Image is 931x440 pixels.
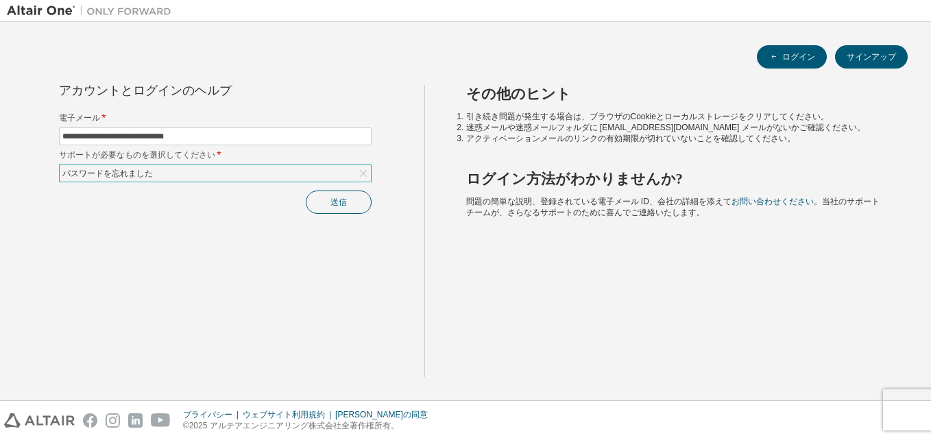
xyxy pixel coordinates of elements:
p: © [183,420,436,432]
div: アカウントとログインのヘルプ [59,85,309,96]
li: 迷惑メールや迷惑メールフォルダに [EMAIL_ADDRESS][DOMAIN_NAME] メールがないかご確認ください。 [466,122,884,133]
div: パスワードを忘れました [60,166,155,181]
img: facebook.svg [83,413,97,428]
button: サインアップ [835,45,908,69]
button: 送信 [306,191,372,214]
div: ウェブサイト利用規約 [243,409,335,420]
h2: その他のヒント [466,85,884,103]
div: プライバシー [183,409,243,420]
img: instagram.svg [106,413,120,428]
div: パスワードを忘れました [60,165,371,182]
div: [PERSON_NAME]の同意 [335,409,436,420]
font: サポートが必要なものを選択してください [59,149,215,160]
img: アルタイルワン [7,4,178,18]
span: 問題の簡単な説明、登録されている電子メール ID、会社の詳細を添えて 。当社のサポート チームが、さらなるサポートのために喜んでご連絡いたします。 [466,197,880,217]
li: アクティベーションメールのリンクの有効期限が切れていないことを確認してください。 [466,133,884,144]
img: linkedin.svg [128,413,143,428]
img: altair_logo.svg [4,413,75,428]
button: ログイン [757,45,827,69]
font: 2025 アルテアエンジニアリング株式会社全著作権所有。 [189,421,399,430]
h2: ログイン方法がわかりませんか? [466,170,884,188]
img: youtube.svg [151,413,171,428]
li: 引き続き問題が発生する場合は、ブラウザのCookieとローカルストレージをクリアしてください。 [466,111,884,122]
a: お問い合わせください [731,197,814,206]
font: ログイン [782,51,815,62]
font: 電子メール [59,112,100,123]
